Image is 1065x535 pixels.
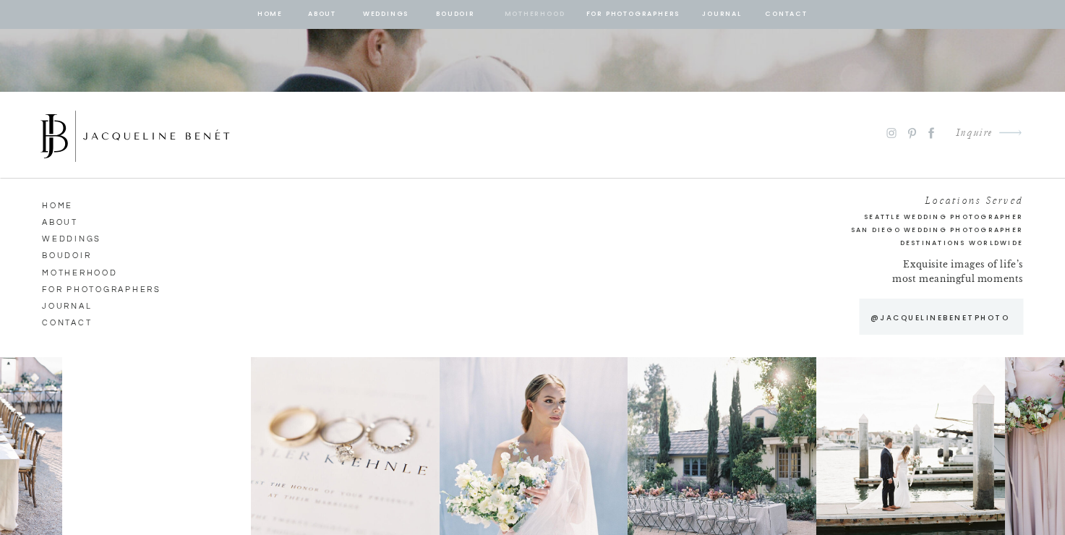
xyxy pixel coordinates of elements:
[42,314,124,328] a: CONTACT
[42,231,124,244] a: Weddings
[42,247,124,260] a: Boudoir
[809,211,1023,223] a: Seattle Wedding Photographer
[700,8,745,21] a: journal
[863,312,1017,324] a: @jacquelinebenetphoto
[944,124,993,143] a: Inquire
[809,192,1023,204] h2: Locations Served
[42,214,124,227] a: ABOUT
[307,8,338,21] a: about
[586,8,680,21] a: for photographers
[782,224,1023,236] a: San Diego Wedding Photographer
[42,298,150,311] a: journal
[362,8,411,21] a: Weddings
[764,8,810,21] a: contact
[505,8,565,21] a: Motherhood
[42,281,171,294] a: for photographers
[435,8,476,21] a: BOUDOIR
[42,197,124,210] a: HOME
[257,8,284,21] a: home
[889,257,1023,288] p: Exquisite images of life’s most meaningful moments
[809,237,1023,249] h2: Destinations Worldwide
[42,265,124,278] a: Motherhood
